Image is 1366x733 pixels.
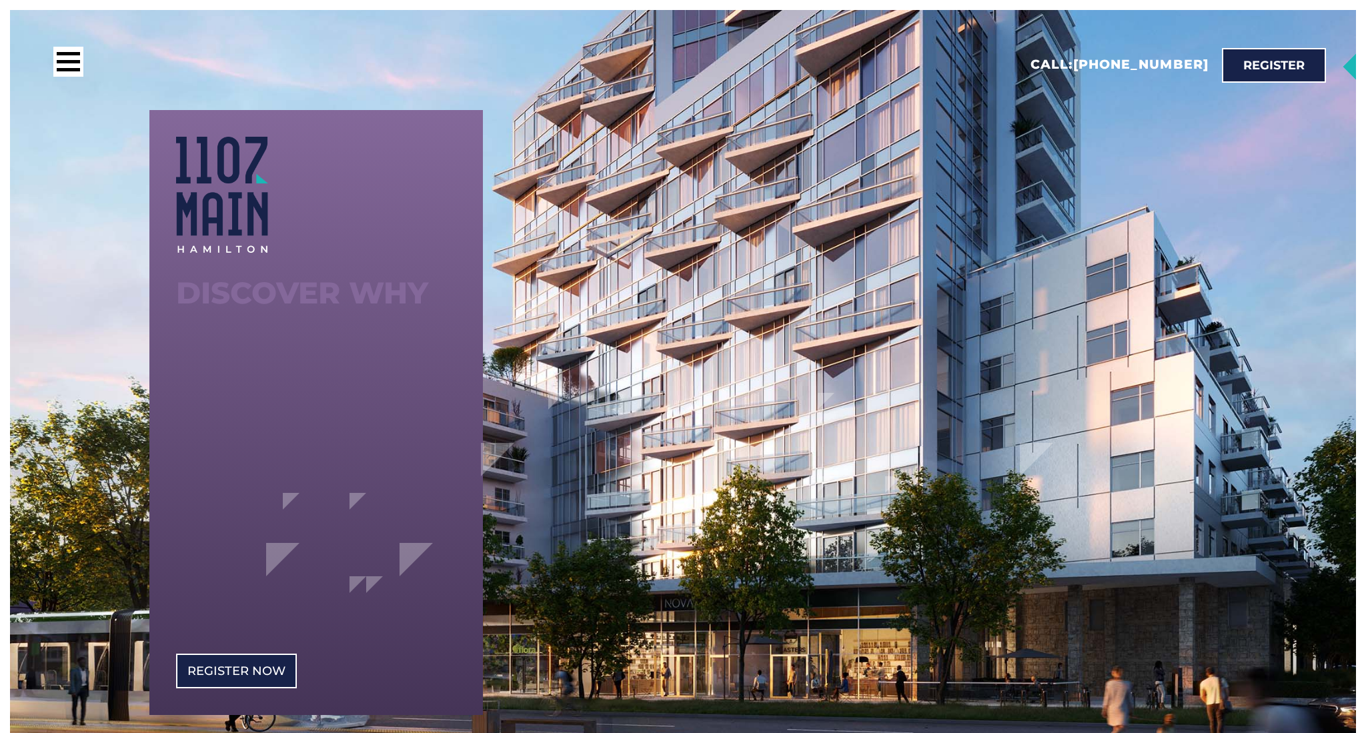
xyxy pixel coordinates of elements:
a: REgister Now [176,654,297,688]
h2: Call: [1031,57,1209,73]
a: [PHONE_NUMBER] [1073,57,1209,72]
div: Discover why [176,279,456,307]
a: Register [1222,48,1326,83]
span: Register [1243,59,1305,71]
span: REgister Now [187,665,285,677]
